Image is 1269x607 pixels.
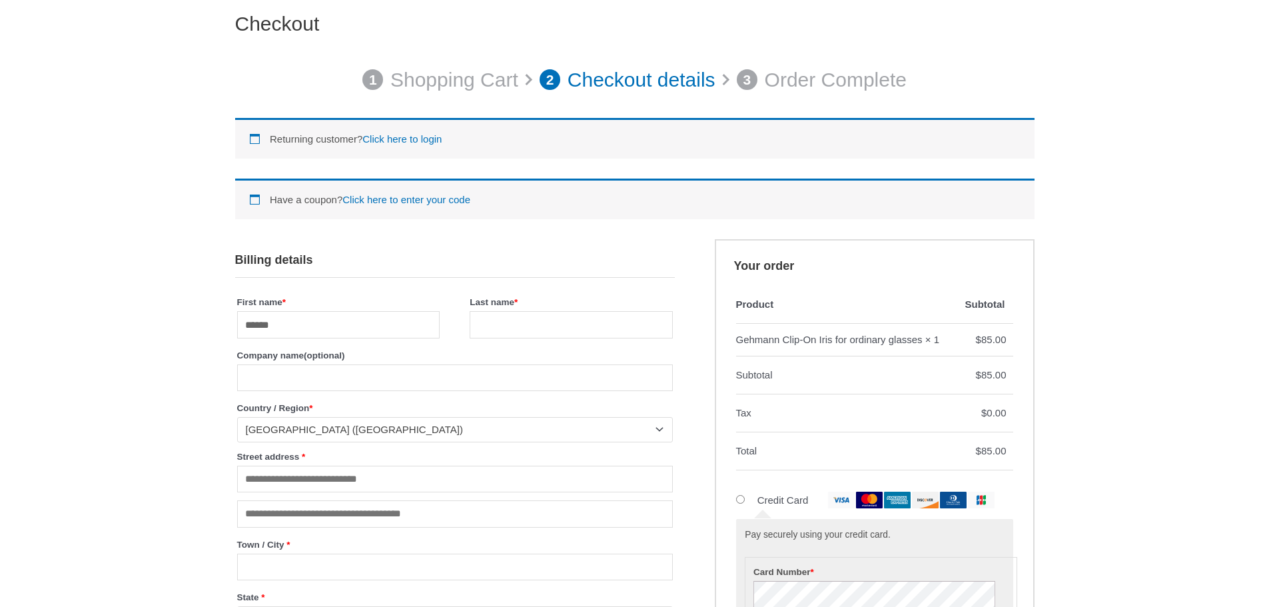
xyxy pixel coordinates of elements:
[237,536,673,554] label: Town / City
[237,417,673,442] span: Country / Region
[390,61,518,99] p: Shopping Cart
[981,407,987,418] span: $
[235,118,1035,159] div: Returning customer?
[757,494,995,506] label: Credit Card
[976,369,1007,380] bdi: 85.00
[736,330,923,349] div: Gehmann Clip-On Iris for ordinary glasses
[237,346,673,364] label: Company name
[342,194,470,205] a: Enter your coupon code
[235,12,1035,36] h1: Checkout
[856,492,883,508] img: mastercard
[976,445,981,456] span: $
[828,492,855,508] img: visa
[237,588,673,606] label: State
[568,61,715,99] p: Checkout details
[925,330,939,349] strong: × 1
[237,399,673,417] label: Country / Region
[540,61,715,99] a: 2 Checkout details
[976,334,1007,345] bdi: 85.00
[736,394,962,432] th: Tax
[912,492,939,508] img: discover
[968,492,995,508] img: jcb
[237,293,440,311] label: First name
[470,293,672,311] label: Last name
[540,69,561,91] span: 2
[237,448,673,466] label: Street address
[362,61,518,99] a: 1 Shopping Cart
[961,286,1013,324] th: Subtotal
[753,563,1009,581] label: Card Number
[981,407,1007,418] bdi: 0.00
[736,356,962,394] th: Subtotal
[715,239,1035,286] h3: Your order
[940,492,967,508] img: dinersclub
[736,286,962,324] th: Product
[246,423,652,436] span: United States (US)
[976,369,981,380] span: $
[304,350,344,360] span: (optional)
[235,239,675,278] h3: Billing details
[362,69,384,91] span: 1
[736,432,962,470] th: Total
[976,334,981,345] span: $
[235,179,1035,219] div: Have a coupon?
[976,445,1007,456] bdi: 85.00
[884,492,911,508] img: amex
[362,133,442,145] a: Click here to login
[745,528,1003,542] p: Pay securely using your credit card.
